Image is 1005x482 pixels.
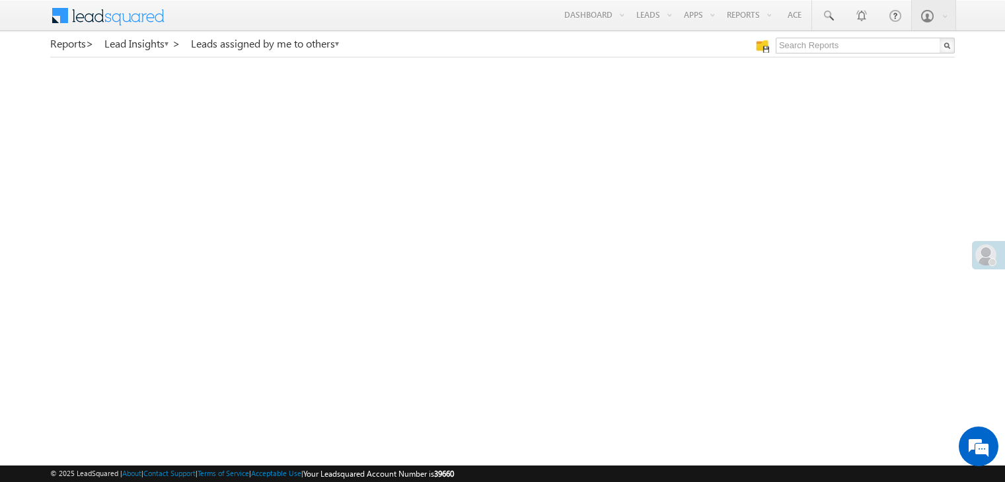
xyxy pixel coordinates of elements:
[50,38,94,50] a: Reports>
[776,38,955,53] input: Search Reports
[86,36,94,51] span: >
[756,40,769,53] img: Manage all your saved reports!
[434,469,454,479] span: 39660
[50,467,454,480] span: © 2025 LeadSquared | | | | |
[198,469,249,477] a: Terms of Service
[251,469,301,477] a: Acceptable Use
[122,469,141,477] a: About
[143,469,196,477] a: Contact Support
[104,38,180,50] a: Lead Insights >
[191,38,340,50] a: Leads assigned by me to others
[172,36,180,51] span: >
[303,469,454,479] span: Your Leadsquared Account Number is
